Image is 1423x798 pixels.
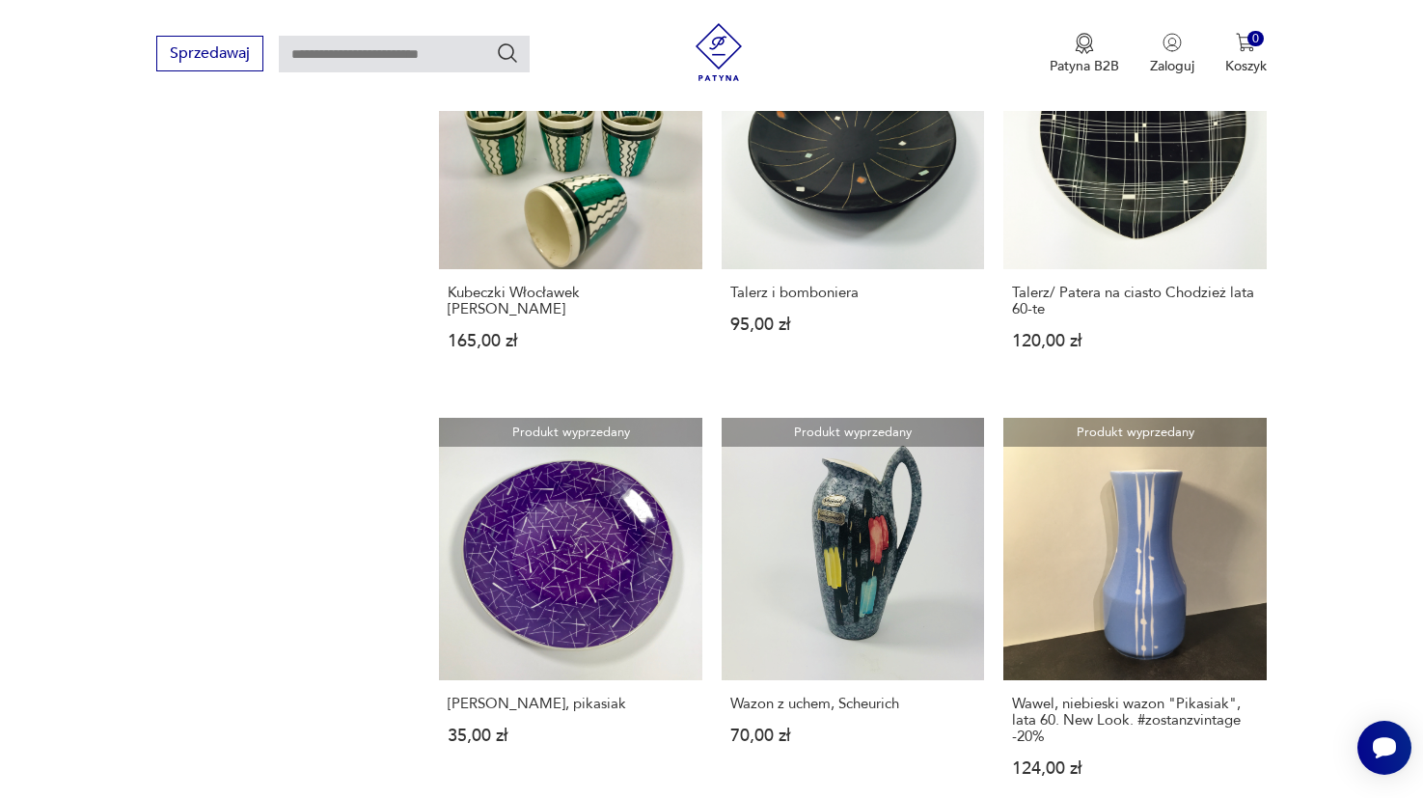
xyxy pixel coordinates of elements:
[448,285,694,317] h3: Kubeczki Włocławek [PERSON_NAME]
[1247,31,1264,47] div: 0
[1050,33,1119,75] a: Ikona medaluPatyna B2B
[1163,33,1182,52] img: Ikonka użytkownika
[439,6,702,387] a: Produkt wyprzedanyKubeczki Włocławek Jan SowińskiKubeczki Włocławek [PERSON_NAME]165,00 zł
[156,36,263,71] button: Sprzedawaj
[730,696,976,712] h3: Wazon z uchem, Scheurich
[1357,721,1411,775] iframe: Smartsupp widget button
[690,23,748,81] img: Patyna - sklep z meblami i dekoracjami vintage
[722,6,985,387] a: Produkt wyprzedanyTalerz i bombonieraTalerz i bomboniera95,00 zł
[730,316,976,333] p: 95,00 zł
[156,48,263,62] a: Sprzedawaj
[1225,57,1267,75] p: Koszyk
[1012,333,1258,349] p: 120,00 zł
[1075,33,1094,54] img: Ikona medalu
[730,728,976,744] p: 70,00 zł
[1150,33,1194,75] button: Zaloguj
[1236,33,1255,52] img: Ikona koszyka
[1012,285,1258,317] h3: Talerz/ Patera na ciasto Chodzież lata 60-te
[1050,57,1119,75] p: Patyna B2B
[1225,33,1267,75] button: 0Koszyk
[448,333,694,349] p: 165,00 zł
[496,41,519,65] button: Szukaj
[448,696,694,712] h3: [PERSON_NAME], pikasiak
[1012,760,1258,777] p: 124,00 zł
[1150,57,1194,75] p: Zaloguj
[1003,6,1267,387] a: Produkt wyprzedanyTalerz/ Patera na ciasto Chodzież lata 60-teTalerz/ Patera na ciasto Chodzież l...
[1012,696,1258,745] h3: Wawel, niebieski wazon "Pikasiak", lata 60. New Look. #zostanzvintage -20%
[730,285,976,301] h3: Talerz i bomboniera
[1050,33,1119,75] button: Patyna B2B
[448,728,694,744] p: 35,00 zł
